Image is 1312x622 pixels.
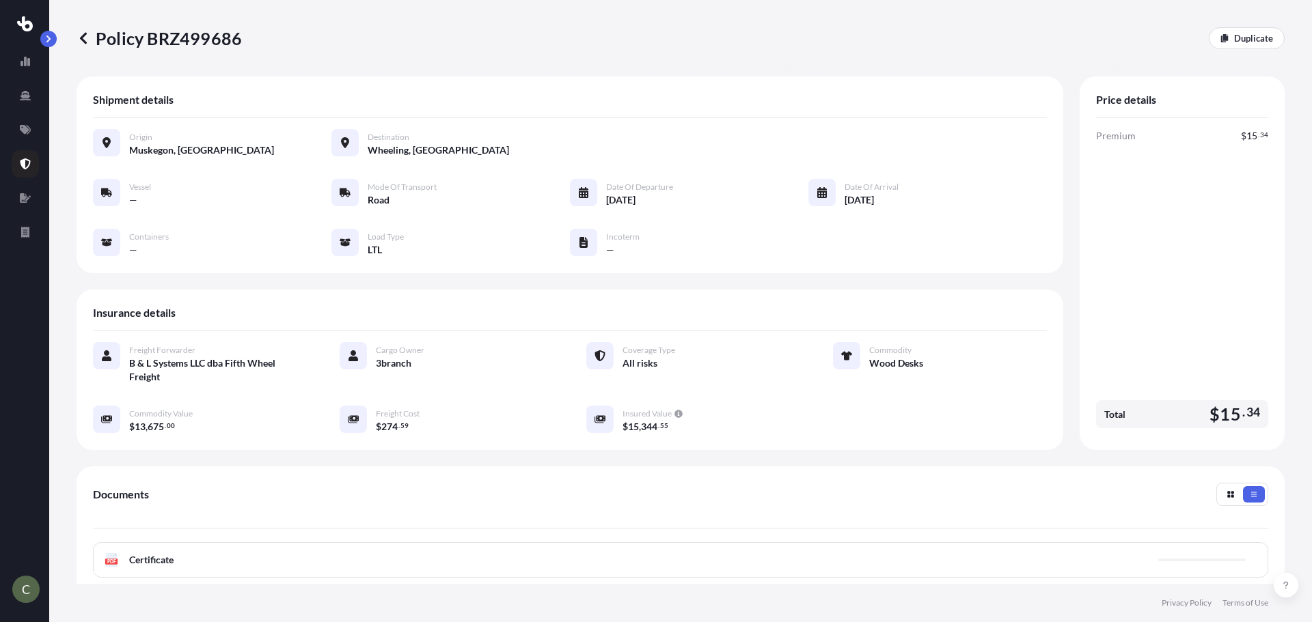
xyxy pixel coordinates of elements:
span: All risks [623,356,657,370]
span: 15 [1246,131,1257,141]
span: $ [129,422,135,432]
span: Vessel [129,182,151,193]
span: Freight Forwarder [129,345,195,356]
a: Privacy Policy [1162,597,1212,608]
span: Date of Arrival [845,182,899,193]
span: Coverage Type [623,345,675,356]
span: Date of Departure [606,182,673,193]
span: Commodity Value [129,408,193,419]
span: 15 [1220,406,1240,423]
span: 13 [135,422,146,432]
span: 34 [1260,132,1268,137]
span: 59 [400,423,409,428]
span: Documents [93,487,149,501]
span: Freight Cost [376,408,420,419]
span: B & L Systems LLC dba Fifth Wheel Freight [129,356,307,384]
span: . [1258,132,1259,137]
span: [DATE] [606,193,635,207]
span: $ [1241,131,1246,141]
p: Policy BRZ499686 [77,27,242,49]
span: . [658,423,659,428]
span: Price details [1096,93,1156,107]
span: Destination [368,132,409,143]
span: 00 [167,423,175,428]
span: LTL [368,243,382,257]
span: Road [368,193,389,207]
span: , [146,422,148,432]
text: PDF [107,559,116,564]
span: 675 [148,422,164,432]
span: Commodity [869,345,912,356]
a: Duplicate [1209,27,1285,49]
span: Mode of Transport [368,182,437,193]
span: — [129,243,137,257]
a: Terms of Use [1222,597,1268,608]
span: Premium [1096,129,1136,143]
span: , [639,422,641,432]
p: Duplicate [1234,31,1273,45]
span: 55 [660,423,668,428]
span: $ [623,422,628,432]
span: Wheeling, [GEOGRAPHIC_DATA] [368,143,509,157]
span: Shipment details [93,93,174,107]
span: Insurance details [93,306,176,320]
span: Total [1104,408,1125,421]
span: Load Type [368,231,404,242]
span: C [22,582,30,596]
span: — [129,193,137,207]
span: 344 [641,422,657,432]
span: 3branch [376,356,411,370]
span: Wood Desks [869,356,923,370]
span: . [398,423,400,428]
span: Certificate [129,553,174,567]
span: $ [376,422,381,432]
span: 274 [381,422,398,432]
span: Insured Value [623,408,672,419]
span: — [606,243,614,257]
span: 34 [1246,408,1260,416]
span: . [165,423,166,428]
span: $ [1209,406,1220,423]
span: Muskegon, [GEOGRAPHIC_DATA] [129,143,274,157]
span: . [1242,408,1245,416]
span: Incoterm [606,231,640,242]
span: [DATE] [845,193,874,207]
span: Cargo Owner [376,345,424,356]
span: 15 [628,422,639,432]
span: Containers [129,231,169,242]
span: Origin [129,132,152,143]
